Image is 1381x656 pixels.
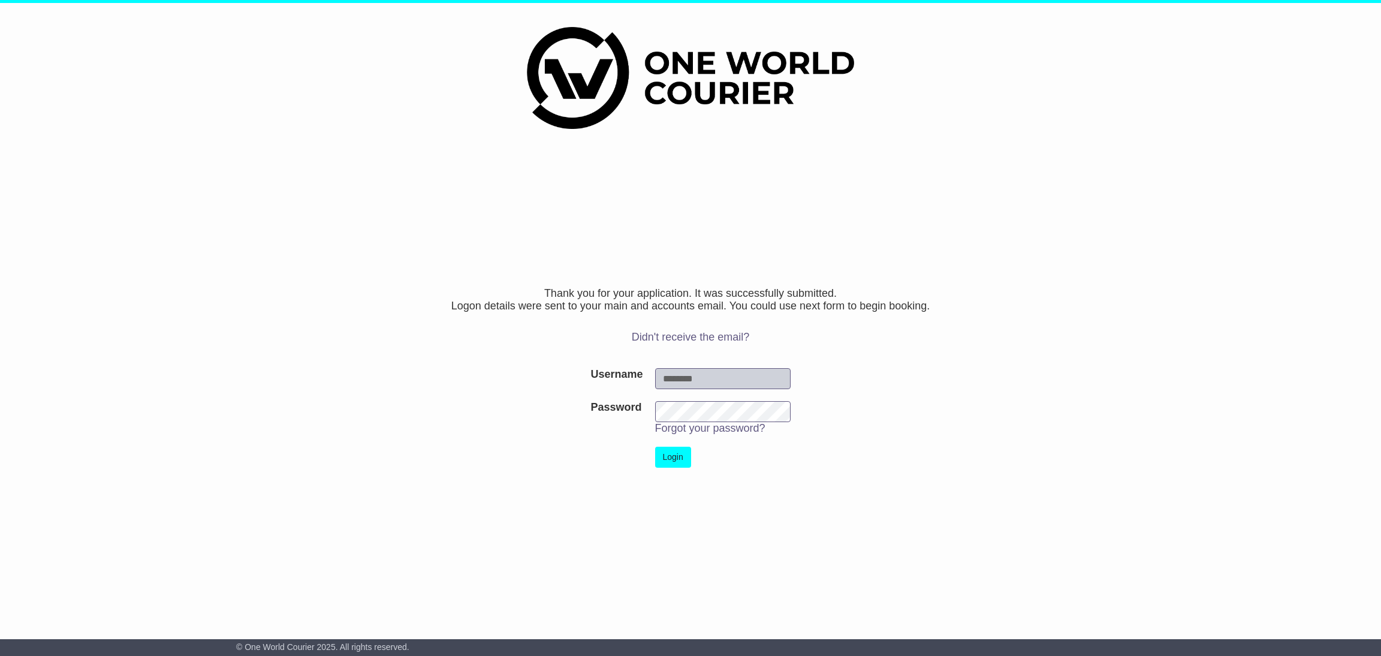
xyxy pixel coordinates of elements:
[590,401,641,414] label: Password
[632,331,750,343] a: Didn't receive the email?
[655,422,765,434] a: Forgot your password?
[451,287,930,312] span: Thank you for your application. It was successfully submitted. Logon details were sent to your ma...
[655,447,691,468] button: Login
[590,368,643,381] label: Username
[527,27,854,129] img: One World
[236,642,409,652] span: © One World Courier 2025. All rights reserved.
